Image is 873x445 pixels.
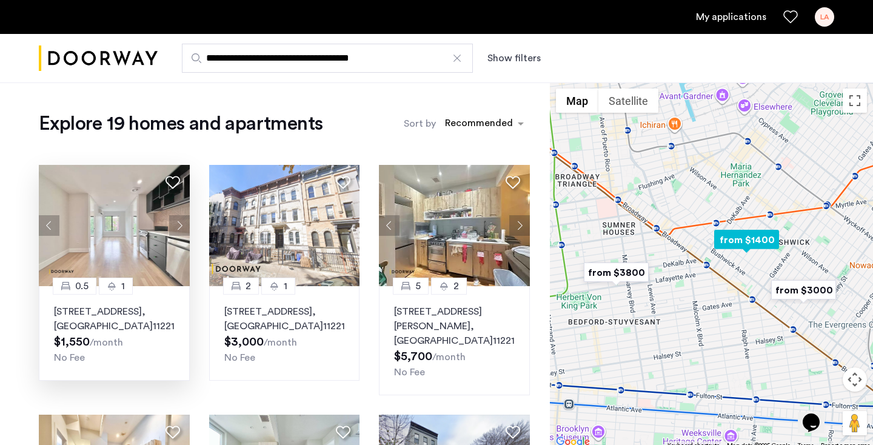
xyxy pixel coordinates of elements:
div: from $1400 [709,226,784,253]
ng-select: sort-apartment [439,113,530,135]
img: logo [39,36,158,81]
span: $5,700 [394,350,432,363]
button: Previous apartment [39,215,59,236]
img: 2014_638568420038616605.jpeg [379,165,530,286]
img: 2012_638486494549611557.jpeg [39,165,190,286]
iframe: chat widget [798,396,837,433]
img: dc6efc1f-24ba-4395-9182-45437e21be9a_638899342154203621.png [209,165,360,286]
p: [STREET_ADDRESS][PERSON_NAME] 11221 [394,304,515,348]
span: $1,550 [54,336,90,348]
p: [STREET_ADDRESS] 11221 [54,304,175,333]
input: Apartment Search [182,44,473,73]
a: Favorites [783,10,798,24]
span: 5 [415,279,421,293]
a: 0.51[STREET_ADDRESS], [GEOGRAPHIC_DATA]11221No Fee [39,286,190,381]
button: Toggle fullscreen view [843,89,867,113]
button: Map camera controls [843,367,867,392]
button: Show satellite imagery [598,89,658,113]
sub: /month [432,352,466,362]
label: Sort by [404,116,436,131]
button: Next apartment [169,215,190,236]
p: [STREET_ADDRESS] 11221 [224,304,345,333]
span: 1 [284,279,287,293]
div: from $3800 [579,259,654,286]
sub: /month [90,338,123,347]
sub: /month [264,338,297,347]
span: No Fee [394,367,425,377]
span: 2 [246,279,251,293]
span: 0.5 [75,279,89,293]
h1: Explore 19 homes and apartments [39,112,323,136]
div: LA [815,7,834,27]
span: No Fee [224,353,255,363]
button: Show or hide filters [487,51,541,65]
div: Recommended [443,116,513,133]
a: My application [696,10,766,24]
button: Next apartment [509,215,530,236]
span: 1 [121,279,125,293]
button: Show street map [556,89,598,113]
a: 52[STREET_ADDRESS][PERSON_NAME], [GEOGRAPHIC_DATA]11221No Fee [379,286,530,395]
a: Cazamio logo [39,36,158,81]
span: No Fee [54,353,85,363]
button: Drag Pegman onto the map to open Street View [843,411,867,435]
div: from $3000 [766,276,841,304]
a: 21[STREET_ADDRESS], [GEOGRAPHIC_DATA]11221No Fee [209,286,360,381]
button: Previous apartment [379,215,400,236]
span: 2 [453,279,459,293]
span: $3,000 [224,336,264,348]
